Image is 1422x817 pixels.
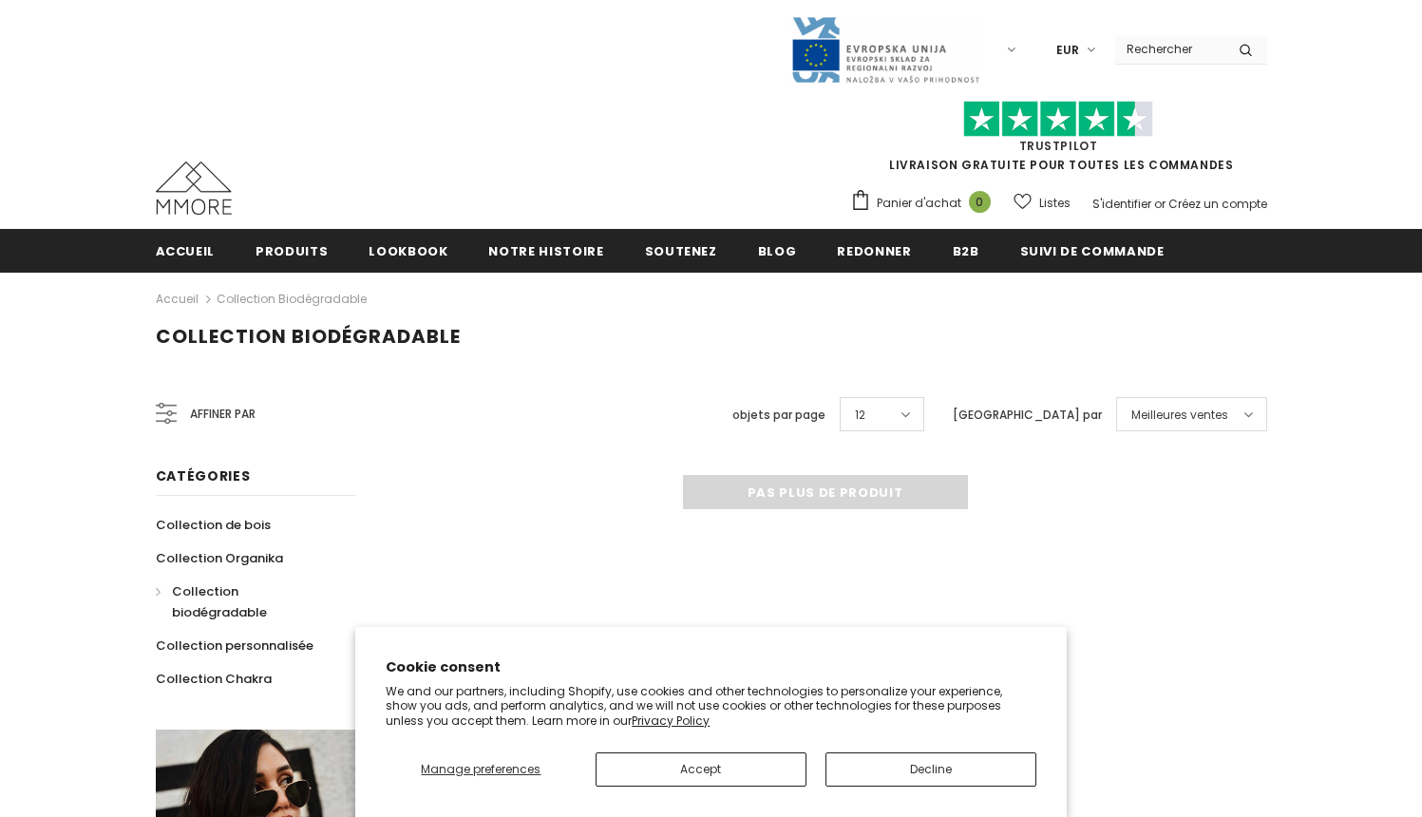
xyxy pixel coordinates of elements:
[1115,35,1224,63] input: Search Site
[969,191,991,213] span: 0
[1014,186,1071,219] a: Listes
[156,466,251,485] span: Catégories
[825,752,1036,787] button: Decline
[953,406,1102,425] label: [GEOGRAPHIC_DATA] par
[156,508,271,541] a: Collection de bois
[1131,406,1228,425] span: Meilleures ventes
[1168,196,1267,212] a: Créez un compte
[156,242,216,260] span: Accueil
[156,575,334,629] a: Collection biodégradable
[421,761,540,777] span: Manage preferences
[256,242,328,260] span: Produits
[369,242,447,260] span: Lookbook
[645,242,717,260] span: soutenez
[488,242,603,260] span: Notre histoire
[156,636,313,655] span: Collection personnalisée
[172,582,267,621] span: Collection biodégradable
[156,516,271,534] span: Collection de bois
[1154,196,1166,212] span: or
[386,752,576,787] button: Manage preferences
[386,657,1036,677] h2: Cookie consent
[190,404,256,425] span: Affiner par
[156,161,232,215] img: Cas MMORE
[837,229,911,272] a: Redonner
[156,541,283,575] a: Collection Organika
[837,242,911,260] span: Redonner
[488,229,603,272] a: Notre histoire
[850,109,1267,173] span: LIVRAISON GRATUITE POUR TOUTES LES COMMANDES
[156,670,272,688] span: Collection Chakra
[156,629,313,662] a: Collection personnalisée
[963,101,1153,138] img: Faites confiance aux étoiles pilotes
[1039,194,1071,213] span: Listes
[1019,138,1098,154] a: TrustPilot
[1092,196,1151,212] a: S'identifier
[369,229,447,272] a: Lookbook
[1020,229,1165,272] a: Suivi de commande
[596,752,806,787] button: Accept
[645,229,717,272] a: soutenez
[877,194,961,213] span: Panier d'achat
[386,684,1036,729] p: We and our partners, including Shopify, use cookies and other technologies to personalize your ex...
[855,406,865,425] span: 12
[953,229,979,272] a: B2B
[1020,242,1165,260] span: Suivi de commande
[156,549,283,567] span: Collection Organika
[850,189,1000,218] a: Panier d'achat 0
[1056,41,1079,60] span: EUR
[632,712,710,729] a: Privacy Policy
[156,229,216,272] a: Accueil
[156,288,199,311] a: Accueil
[758,229,797,272] a: Blog
[217,291,367,307] a: Collection biodégradable
[953,242,979,260] span: B2B
[790,15,980,85] img: Javni Razpis
[732,406,825,425] label: objets par page
[156,323,461,350] span: Collection biodégradable
[790,41,980,57] a: Javni Razpis
[256,229,328,272] a: Produits
[156,662,272,695] a: Collection Chakra
[758,242,797,260] span: Blog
